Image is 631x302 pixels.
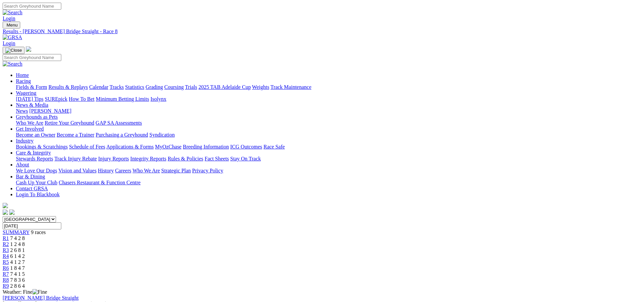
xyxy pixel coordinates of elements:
a: Bookings & Scratchings [16,144,68,150]
a: Cash Up Your Club [16,180,57,185]
img: logo-grsa-white.png [26,46,31,52]
button: Toggle navigation [3,22,20,29]
a: Login [3,40,15,46]
a: Grading [146,84,163,90]
a: R9 [3,283,9,289]
a: Schedule of Fees [69,144,105,150]
a: Syndication [149,132,175,138]
a: Trials [185,84,197,90]
a: Get Involved [16,126,44,132]
span: 7 8 3 6 [10,277,25,283]
img: facebook.svg [3,210,8,215]
a: Home [16,72,29,78]
img: logo-grsa-white.png [3,203,8,208]
a: Statistics [125,84,144,90]
a: Careers [115,168,131,173]
span: 1 2 4 8 [10,241,25,247]
a: Isolynx [150,96,166,102]
a: Purchasing a Greyhound [96,132,148,138]
a: R5 [3,259,9,265]
div: Racing [16,84,628,90]
span: 7 4 2 8 [10,235,25,241]
a: Weights [252,84,269,90]
div: Greyhounds as Pets [16,120,628,126]
span: 4 1 2 7 [10,259,25,265]
a: Become a Trainer [57,132,94,138]
div: News & Media [16,108,628,114]
a: How To Bet [69,96,95,102]
img: Fine [32,289,47,295]
a: R4 [3,253,9,259]
a: News & Media [16,102,48,108]
span: Menu [7,23,18,28]
a: Race Safe [263,144,285,150]
a: News [16,108,28,114]
div: Bar & Dining [16,180,628,186]
a: Retire Your Greyhound [45,120,94,126]
button: Toggle navigation [3,47,25,54]
span: 2 8 6 4 [10,283,25,289]
a: ICG Outcomes [230,144,262,150]
div: Wagering [16,96,628,102]
input: Select date [3,222,61,229]
a: 2025 TAB Adelaide Cup [198,84,251,90]
img: Search [3,10,23,16]
input: Search [3,3,61,10]
a: SUMMARY [3,229,29,235]
a: R2 [3,241,9,247]
a: Industry [16,138,33,144]
a: Results - [PERSON_NAME] Bridge Straight - Race 8 [3,29,628,34]
div: About [16,168,628,174]
a: Login To Blackbook [16,192,60,197]
a: R8 [3,277,9,283]
a: Contact GRSA [16,186,48,191]
a: Who We Are [16,120,43,126]
a: R7 [3,271,9,277]
span: Weather: Fine [3,289,47,295]
div: Industry [16,144,628,150]
a: Vision and Values [58,168,96,173]
span: 6 1 4 2 [10,253,25,259]
a: Coursing [164,84,184,90]
a: Wagering [16,90,36,96]
div: Care & Integrity [16,156,628,162]
a: GAP SA Assessments [96,120,142,126]
a: Who We Are [132,168,160,173]
a: Chasers Restaurant & Function Centre [59,180,140,185]
a: Track Maintenance [271,84,311,90]
img: GRSA [3,34,22,40]
span: 2 6 8 1 [10,247,25,253]
a: Integrity Reports [130,156,166,161]
input: Search [3,54,61,61]
span: 1 8 4 7 [10,265,25,271]
a: Breeding Information [183,144,229,150]
a: Fields & Form [16,84,47,90]
a: Greyhounds as Pets [16,114,58,120]
img: Search [3,61,23,67]
a: R3 [3,247,9,253]
a: Racing [16,78,31,84]
a: We Love Our Dogs [16,168,57,173]
a: Rules & Policies [168,156,203,161]
a: Track Injury Rebate [54,156,97,161]
a: Fact Sheets [205,156,229,161]
a: Injury Reports [98,156,129,161]
a: [PERSON_NAME] [29,108,71,114]
a: Stay On Track [230,156,261,161]
span: R6 [3,265,9,271]
img: Close [5,48,22,53]
a: R1 [3,235,9,241]
a: Care & Integrity [16,150,51,155]
span: 7 4 1 5 [10,271,25,277]
a: SUREpick [45,96,67,102]
a: About [16,162,29,167]
a: Login [3,16,15,21]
